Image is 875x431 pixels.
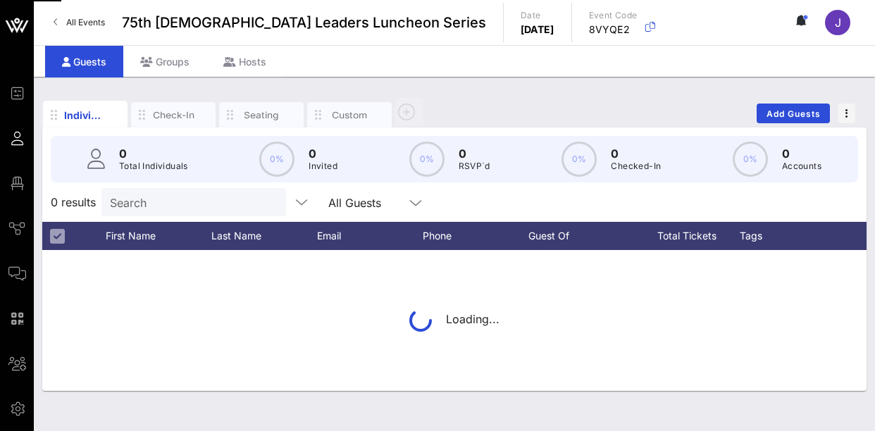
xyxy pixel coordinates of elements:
[782,159,821,173] p: Accounts
[611,159,661,173] p: Checked-In
[66,17,105,27] span: All Events
[782,145,821,162] p: 0
[766,108,821,119] span: Add Guests
[825,10,850,35] div: J
[119,145,188,162] p: 0
[106,222,211,250] div: First Name
[328,108,371,122] div: Custom
[45,46,123,77] div: Guests
[51,194,96,211] span: 0 results
[309,145,337,162] p: 0
[206,46,283,77] div: Hosts
[528,222,634,250] div: Guest Of
[634,222,740,250] div: Total Tickets
[320,188,433,216] div: All Guests
[64,108,106,123] div: Individuals
[459,159,490,173] p: RSVP`d
[123,46,206,77] div: Groups
[589,23,638,37] p: 8VYQE2
[835,15,841,30] span: J
[521,8,554,23] p: Date
[611,145,661,162] p: 0
[45,11,113,34] a: All Events
[119,159,188,173] p: Total Individuals
[328,196,381,209] div: All Guests
[757,104,830,123] button: Add Guests
[423,222,528,250] div: Phone
[589,8,638,23] p: Event Code
[521,23,554,37] p: [DATE]
[409,309,499,332] div: Loading...
[152,108,194,122] div: Check-In
[122,12,486,33] span: 75th [DEMOGRAPHIC_DATA] Leaders Luncheon Series
[459,145,490,162] p: 0
[240,108,283,122] div: Seating
[317,222,423,250] div: Email
[740,222,860,250] div: Tags
[309,159,337,173] p: Invited
[211,222,317,250] div: Last Name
